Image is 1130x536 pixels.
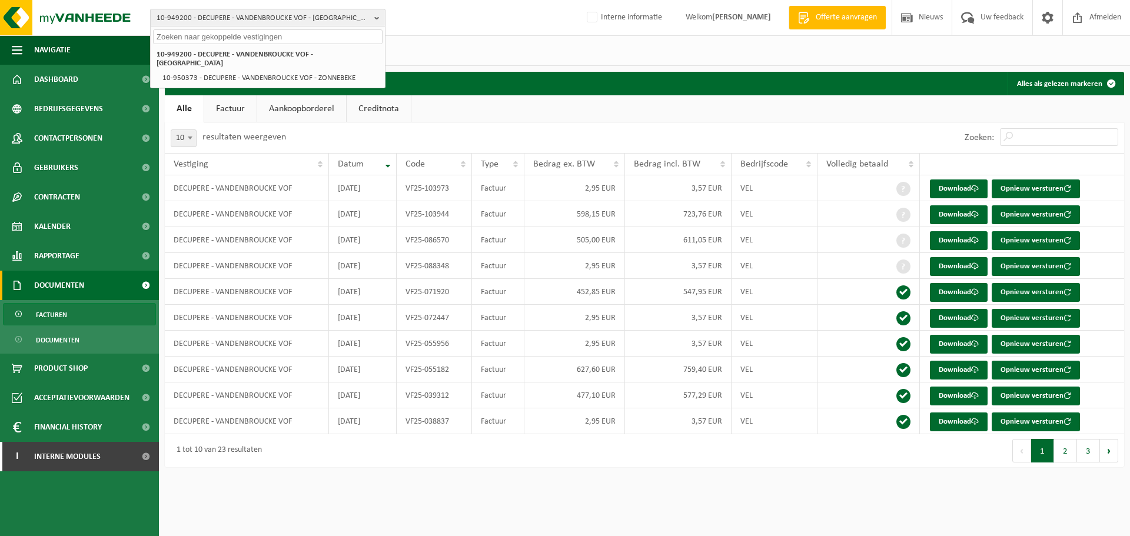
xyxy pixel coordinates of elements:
[732,408,817,434] td: VEL
[992,205,1080,224] button: Opnieuw versturen
[992,257,1080,276] button: Opnieuw versturen
[397,331,472,357] td: VF25-055956
[165,253,329,279] td: DECUPERE - VANDENBROUCKE VOF
[524,331,625,357] td: 2,95 EUR
[174,159,208,169] span: Vestiging
[165,95,204,122] a: Alle
[732,331,817,357] td: VEL
[36,329,79,351] span: Documenten
[36,304,67,326] span: Facturen
[397,382,472,408] td: VF25-039312
[732,305,817,331] td: VEL
[34,412,102,442] span: Financial History
[329,253,397,279] td: [DATE]
[625,227,732,253] td: 611,05 EUR
[625,201,732,227] td: 723,76 EUR
[930,309,988,328] a: Download
[826,159,888,169] span: Volledig betaald
[930,283,988,302] a: Download
[472,253,524,279] td: Factuur
[625,175,732,201] td: 3,57 EUR
[34,124,102,153] span: Contactpersonen
[813,12,880,24] span: Offerte aanvragen
[257,95,346,122] a: Aankoopborderel
[202,132,286,142] label: resultaten weergeven
[732,253,817,279] td: VEL
[992,283,1080,302] button: Opnieuw versturen
[533,159,595,169] span: Bedrag ex. BTW
[930,231,988,250] a: Download
[34,354,88,383] span: Product Shop
[34,241,79,271] span: Rapportage
[992,231,1080,250] button: Opnieuw versturen
[524,305,625,331] td: 2,95 EUR
[965,133,994,142] label: Zoeken:
[625,408,732,434] td: 3,57 EUR
[34,271,84,300] span: Documenten
[1031,439,1054,462] button: 1
[930,335,988,354] a: Download
[165,175,329,201] td: DECUPERE - VANDENBROUCKE VOF
[3,328,156,351] a: Documenten
[625,279,732,305] td: 547,95 EUR
[397,175,472,201] td: VF25-103973
[625,331,732,357] td: 3,57 EUR
[165,331,329,357] td: DECUPERE - VANDENBROUCKE VOF
[930,412,988,431] a: Download
[481,159,498,169] span: Type
[732,175,817,201] td: VEL
[634,159,700,169] span: Bedrag incl. BTW
[34,35,71,65] span: Navigatie
[992,412,1080,431] button: Opnieuw versturen
[524,227,625,253] td: 505,00 EUR
[1077,439,1100,462] button: 3
[524,279,625,305] td: 452,85 EUR
[732,357,817,382] td: VEL
[397,201,472,227] td: VF25-103944
[397,227,472,253] td: VF25-086570
[165,305,329,331] td: DECUPERE - VANDENBROUCKE VOF
[165,201,329,227] td: DECUPERE - VANDENBROUCKE VOF
[472,357,524,382] td: Factuur
[329,201,397,227] td: [DATE]
[472,305,524,331] td: Factuur
[524,175,625,201] td: 2,95 EUR
[1054,439,1077,462] button: 2
[329,408,397,434] td: [DATE]
[625,253,732,279] td: 3,57 EUR
[153,29,383,44] input: Zoeken naar gekoppelde vestigingen
[3,303,156,325] a: Facturen
[159,71,383,85] li: 10-950373 - DECUPERE - VANDENBROUCKE VOF - ZONNEBEKE
[930,361,988,379] a: Download
[992,361,1080,379] button: Opnieuw versturen
[338,159,364,169] span: Datum
[1012,439,1031,462] button: Previous
[329,227,397,253] td: [DATE]
[329,279,397,305] td: [DATE]
[34,65,78,94] span: Dashboard
[625,382,732,408] td: 577,29 EUR
[789,6,886,29] a: Offerte aanvragen
[347,95,411,122] a: Creditnota
[472,201,524,227] td: Factuur
[34,94,103,124] span: Bedrijfsgegevens
[12,442,22,471] span: I
[204,95,257,122] a: Factuur
[157,51,313,67] strong: 10-949200 - DECUPERE - VANDENBROUCKE VOF - [GEOGRAPHIC_DATA]
[472,382,524,408] td: Factuur
[165,382,329,408] td: DECUPERE - VANDENBROUCKE VOF
[992,179,1080,198] button: Opnieuw versturen
[150,9,385,26] button: 10-949200 - DECUPERE - VANDENBROUCKE VOF - [GEOGRAPHIC_DATA]
[524,382,625,408] td: 477,10 EUR
[165,279,329,305] td: DECUPERE - VANDENBROUCKE VOF
[34,442,101,471] span: Interne modules
[524,357,625,382] td: 627,60 EUR
[732,201,817,227] td: VEL
[329,357,397,382] td: [DATE]
[584,9,662,26] label: Interne informatie
[34,182,80,212] span: Contracten
[171,129,197,147] span: 10
[165,408,329,434] td: DECUPERE - VANDENBROUCKE VOF
[712,13,771,22] strong: [PERSON_NAME]
[1100,439,1118,462] button: Next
